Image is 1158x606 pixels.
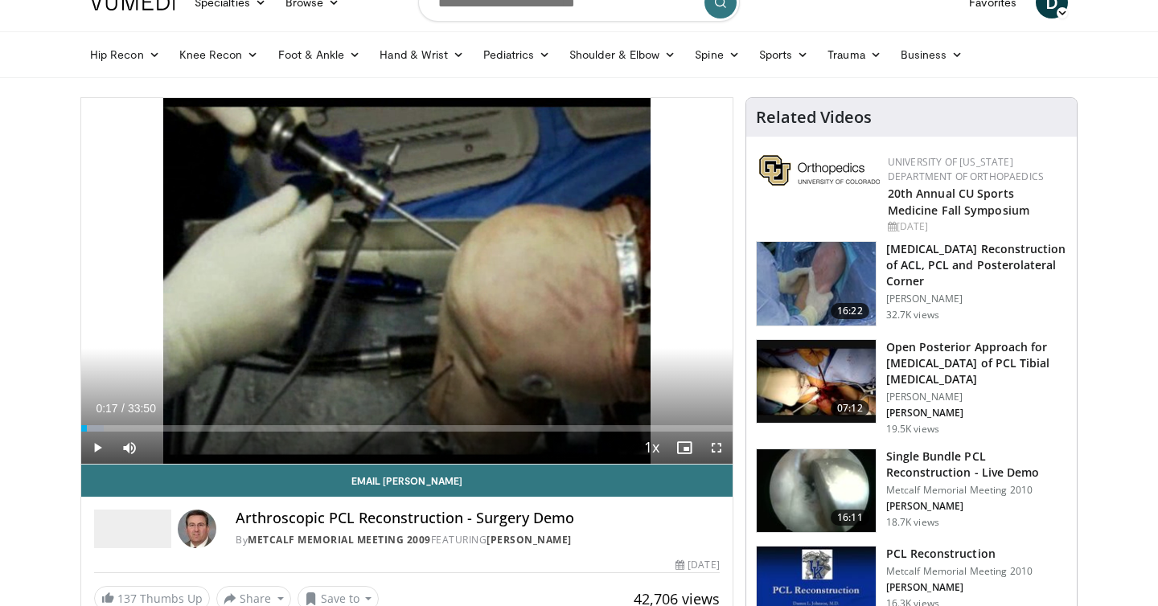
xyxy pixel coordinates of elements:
span: 16:22 [831,303,869,319]
p: [PERSON_NAME] [886,500,1067,513]
p: 18.7K views [886,516,939,529]
p: [PERSON_NAME] [886,581,1033,594]
div: By FEATURING [236,533,720,547]
img: Stone_ACL_PCL_FL8_Widescreen_640x360_100007535_3.jpg.150x105_q85_crop-smart_upscale.jpg [757,242,876,326]
a: Hand & Wrist [370,39,474,71]
h3: Open Posterior Approach for [MEDICAL_DATA] of PCL Tibial [MEDICAL_DATA] [886,339,1067,387]
div: [DATE] [888,219,1064,234]
button: Enable picture-in-picture mode [668,432,700,464]
a: Foot & Ankle [269,39,371,71]
a: Email [PERSON_NAME] [81,465,733,497]
a: 20th Annual CU Sports Medicine Fall Symposium [888,186,1029,218]
button: Playback Rate [636,432,668,464]
button: Play [81,432,113,464]
p: 32.7K views [886,309,939,321]
p: Metcalf Memorial Meeting 2010 [886,484,1067,497]
h4: Related Videos [756,108,872,127]
a: Shoulder & Elbow [560,39,685,71]
button: Mute [113,432,146,464]
span: 0:17 [96,402,117,415]
a: 07:12 Open Posterior Approach for [MEDICAL_DATA] of PCL Tibial [MEDICAL_DATA] [PERSON_NAME] [PERS... [756,339,1067,436]
h3: [MEDICAL_DATA] Reconstruction of ACL, PCL and Posterolateral Corner [886,241,1067,289]
a: Hip Recon [80,39,170,71]
a: Sports [749,39,819,71]
p: [PERSON_NAME] [886,391,1067,403]
img: wick_3.png.150x105_q85_crop-smart_upscale.jpg [757,449,876,533]
span: 137 [117,591,137,606]
img: 355603a8-37da-49b6-856f-e00d7e9307d3.png.150x105_q85_autocrop_double_scale_upscale_version-0.2.png [759,155,880,186]
img: e9f6b273-e945-4392-879d-473edd67745f.150x105_q85_crop-smart_upscale.jpg [757,340,876,424]
a: Spine [685,39,749,71]
p: [PERSON_NAME] [886,293,1067,305]
span: 33:50 [128,402,156,415]
a: University of [US_STATE] Department of Orthopaedics [888,155,1044,183]
p: Metcalf Memorial Meeting 2010 [886,565,1033,578]
div: Progress Bar [81,425,733,432]
a: 16:11 Single Bundle PCL Reconstruction - Live Demo Metcalf Memorial Meeting 2010 [PERSON_NAME] 18... [756,448,1067,534]
span: 07:12 [831,400,869,416]
a: Metcalf Memorial Meeting 2009 [248,533,431,547]
img: Avatar [178,510,216,548]
img: Metcalf Memorial Meeting 2009 [94,510,171,548]
span: 16:11 [831,510,869,526]
a: Trauma [818,39,891,71]
video-js: Video Player [81,98,733,465]
div: [DATE] [675,558,719,572]
span: / [121,402,125,415]
p: 19.5K views [886,423,939,436]
a: [PERSON_NAME] [487,533,572,547]
a: Knee Recon [170,39,269,71]
a: Pediatrics [474,39,560,71]
h3: Single Bundle PCL Reconstruction - Live Demo [886,448,1067,481]
h4: Arthroscopic PCL Reconstruction - Surgery Demo [236,510,720,527]
a: 16:22 [MEDICAL_DATA] Reconstruction of ACL, PCL and Posterolateral Corner [PERSON_NAME] 32.7K views [756,241,1067,326]
button: Fullscreen [700,432,733,464]
h3: PCL Reconstruction [886,546,1033,562]
p: [PERSON_NAME] [886,407,1067,420]
a: Business [891,39,973,71]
